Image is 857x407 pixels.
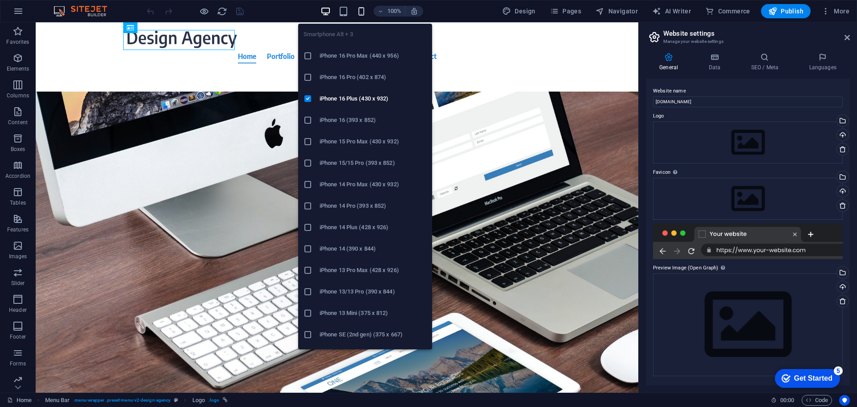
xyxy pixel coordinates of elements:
[320,222,427,233] h6: iPhone 14 Plus (428 x 926)
[595,7,638,16] span: Navigator
[45,395,228,406] nav: breadcrumb
[652,7,691,16] span: AI Writer
[550,7,581,16] span: Pages
[786,397,788,403] span: :
[9,306,27,314] p: Header
[320,72,427,83] h6: iPhone 16 Pro (402 x 874)
[653,167,843,178] label: Favicon
[11,146,25,153] p: Boxes
[410,7,418,15] i: On resize automatically adjust zoom level to fit chosen device.
[223,398,228,403] i: This element is linked
[7,395,32,406] a: Click to cancel selection. Double-click to open Pages
[7,92,29,99] p: Columns
[320,286,427,297] h6: iPhone 13/13 Pro (390 x 844)
[320,179,427,190] h6: iPhone 14 Pro Max (430 x 932)
[387,6,401,17] h6: 100%
[702,4,754,18] button: Commerce
[737,53,795,71] h4: SEO / Meta
[320,50,427,61] h6: iPhone 16 Pro Max (440 x 956)
[51,6,118,17] img: Editor Logo
[199,6,209,17] button: Click here to leave preview mode and continue editing
[592,4,641,18] button: Navigator
[8,119,28,126] p: Content
[780,395,794,406] span: 00 00
[821,7,849,16] span: More
[7,226,29,233] p: Features
[502,7,536,16] span: Design
[26,10,65,18] div: Get Started
[649,4,695,18] button: AI Writer
[320,201,427,211] h6: iPhone 14 Pro (393 x 852)
[768,7,803,16] span: Publish
[806,395,828,406] span: Code
[9,253,27,260] p: Images
[653,111,843,122] label: Logo
[771,395,795,406] h6: Session time
[761,4,811,18] button: Publish
[217,6,227,17] i: Reload page
[6,38,29,46] p: Favorites
[653,122,843,164] div: Select files from the file manager, stock photos, or upload file(s)
[10,199,26,206] p: Tables
[653,273,843,376] div: Select files from the file manager, stock photos, or upload file(s)
[7,4,72,23] div: Get Started 5 items remaining, 0% complete
[320,243,427,254] h6: iPhone 14 (390 x 844)
[208,395,219,406] span: . logo
[839,395,850,406] button: Usercentrics
[320,93,427,104] h6: iPhone 16 Plus (430 x 932)
[320,308,427,319] h6: iPhone 13 Mini (375 x 812)
[5,172,30,180] p: Accordion
[374,6,405,17] button: 100%
[11,280,25,287] p: Slider
[174,398,178,403] i: This element is a customizable preset
[10,360,26,367] p: Forms
[45,395,70,406] span: Click to select. Double-click to edit
[216,6,227,17] button: reload
[320,158,427,168] h6: iPhone 15/15 Pro (393 x 852)
[546,4,585,18] button: Pages
[795,53,850,71] h4: Languages
[695,53,737,71] h4: Data
[10,333,26,340] p: Footer
[7,65,29,72] p: Elements
[653,86,843,97] label: Website name
[663,38,832,46] h3: Manage your website settings
[320,329,427,340] h6: iPhone SE (2nd gen) (375 x 667)
[705,7,750,16] span: Commerce
[818,4,853,18] button: More
[499,4,539,18] div: Design (Ctrl+Alt+Y)
[320,115,427,126] h6: iPhone 16 (393 x 852)
[73,395,171,406] span: . menu-wrapper .preset-menu-v2-design-agency
[499,4,539,18] button: Design
[192,395,205,406] span: Click to select. Double-click to edit
[320,265,427,276] h6: iPhone 13 Pro Max (428 x 926)
[66,2,75,11] div: 5
[663,29,850,38] h2: Website settings
[802,395,832,406] button: Code
[653,263,843,273] label: Preview Image (Open Graph)
[653,178,843,220] div: Select files from the file manager, stock photos, or upload file(s)
[320,136,427,147] h6: iPhone 15 Pro Max (430 x 932)
[653,97,843,107] input: Name...
[646,53,695,71] h4: General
